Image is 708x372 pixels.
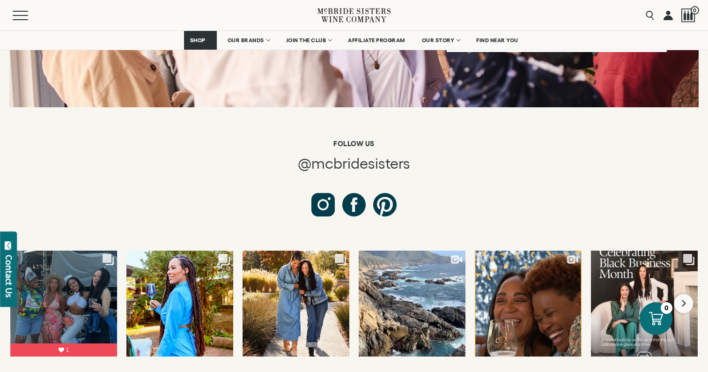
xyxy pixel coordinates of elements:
[591,251,698,357] a: Every August, we raise a glass for Black Business Month, but this year it hit...
[311,193,335,216] a: Follow us on Instagram
[13,11,46,20] button: Mobile Menu Trigger
[66,346,69,354] span: 1
[10,251,117,357] a: Day one of @bluenotejazzfestival was a success! See you all tomorrow at the @...
[470,31,524,50] a: FIND NEAR YOU
[184,31,217,50] a: SHOP
[298,155,410,171] span: @mcbridesisters
[348,37,405,44] span: AFFILIATE PROGRAM
[342,31,411,50] a: AFFILIATE PROGRAM
[221,31,275,50] a: OUR BRANDS
[126,251,233,357] a: Happy Birthday to our very own ROBIN Today we raise a glass of McBride Sist...
[243,251,349,357] a: The vibes are in the air… harvest is getting closer here in California. With ...
[422,37,455,44] span: OUR STORY
[416,31,466,50] a: OUR STORY
[359,251,465,357] a: We talk a lot about the coasts of California and New Zealand. It’s because th...
[4,255,14,298] div: Contact Us
[691,6,699,15] span: 0
[475,251,582,357] a: On August 16, join us at KQED for Fresh Glass Uncorked, an evening of wine, c...
[190,37,206,44] span: SHOP
[228,37,264,44] span: OUR BRANDS
[661,302,672,314] div: 0
[280,31,338,50] a: JOIN THE CLUB
[674,294,693,313] button: Next slide
[59,140,649,148] h6: Follow us
[286,37,326,44] span: JOIN THE CLUB
[476,37,518,44] span: FIND NEAR YOU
